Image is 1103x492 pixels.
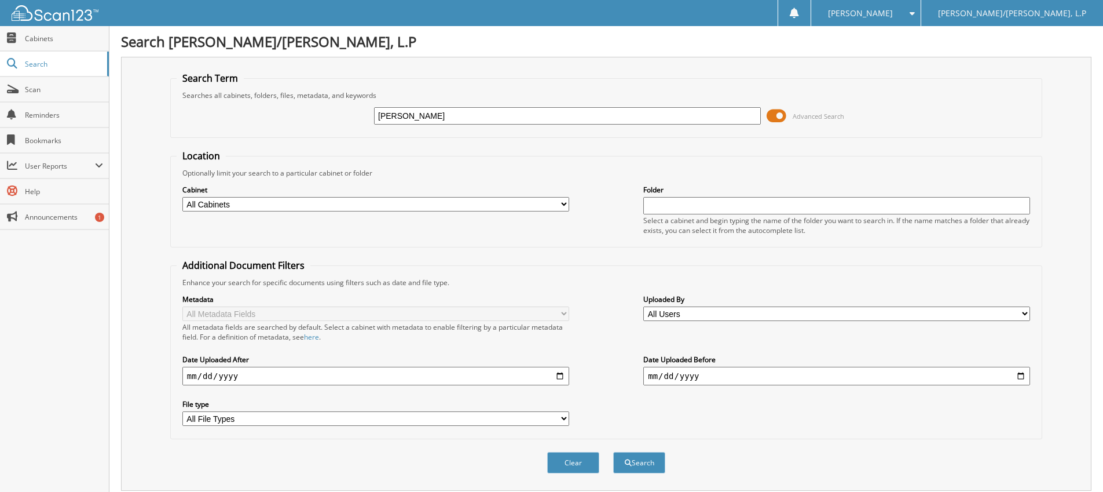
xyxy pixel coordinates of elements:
span: Search [25,59,101,69]
label: Uploaded By [643,294,1030,304]
span: [PERSON_NAME]/[PERSON_NAME], L.P [938,10,1086,17]
label: Cabinet [182,185,569,195]
div: 1 [95,213,104,222]
legend: Additional Document Filters [177,259,310,272]
button: Search [613,452,665,473]
span: Reminders [25,110,103,120]
span: Bookmarks [25,136,103,145]
span: Help [25,187,103,196]
label: Date Uploaded Before [643,355,1030,365]
span: [PERSON_NAME] [828,10,893,17]
legend: Search Term [177,72,244,85]
div: All metadata fields are searched by default. Select a cabinet with metadata to enable filtering b... [182,322,569,342]
label: Folder [643,185,1030,195]
input: end [643,367,1030,385]
span: Advanced Search [793,112,844,121]
div: Optionally limit your search to a particular cabinet or folder [177,168,1036,178]
label: Metadata [182,294,569,304]
span: User Reports [25,161,95,171]
img: scan123-logo-white.svg [12,5,98,21]
div: Enhance your search for specific documents using filters such as date and file type. [177,278,1036,287]
input: start [182,367,569,385]
iframe: Chat Widget [1045,436,1103,492]
label: Date Uploaded After [182,355,569,365]
span: Scan [25,85,103,94]
button: Clear [547,452,599,473]
a: here [304,332,319,342]
div: Select a cabinet and begin typing the name of the folder you want to search in. If the name match... [643,216,1030,235]
label: File type [182,399,569,409]
span: Announcements [25,212,103,222]
legend: Location [177,150,226,162]
div: Searches all cabinets, folders, files, metadata, and keywords [177,90,1036,100]
span: Cabinets [25,34,103,43]
h1: Search [PERSON_NAME]/[PERSON_NAME], L.P [121,32,1091,51]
